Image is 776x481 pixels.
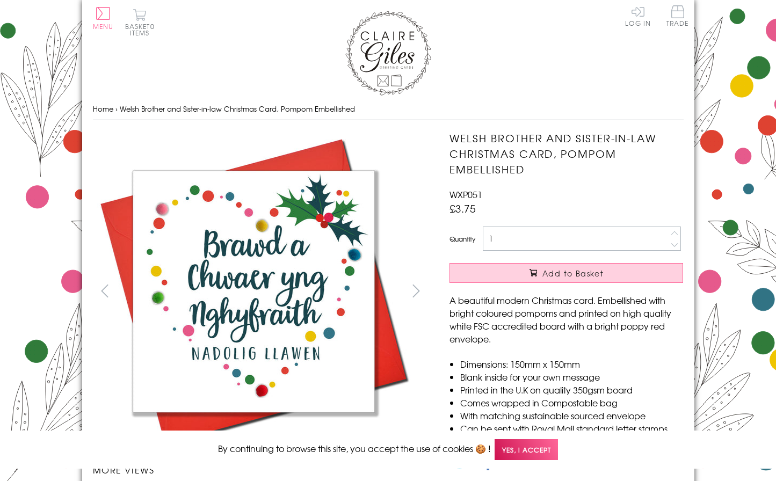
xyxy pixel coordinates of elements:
[449,294,683,345] p: A beautiful modern Christmas card. Embellished with bright coloured pompoms and printed on high q...
[93,7,114,30] button: Menu
[93,130,415,453] img: Welsh Brother and Sister-in-law Christmas Card, Pompom Embellished
[404,279,428,303] button: next
[460,409,683,422] li: With matching sustainable sourced envelope
[449,130,683,177] h1: Welsh Brother and Sister-in-law Christmas Card, Pompom Embellished
[460,370,683,383] li: Blank inside for your own message
[449,188,482,201] span: WXP051
[449,201,476,216] span: £3.75
[625,5,651,26] a: Log In
[542,268,604,279] span: Add to Basket
[115,104,118,114] span: ›
[460,396,683,409] li: Comes wrapped in Compostable bag
[495,439,558,460] span: Yes, I accept
[460,358,683,370] li: Dimensions: 150mm x 150mm
[93,21,114,31] span: Menu
[666,5,689,26] span: Trade
[93,98,684,120] nav: breadcrumbs
[449,234,475,244] label: Quantity
[130,21,155,38] span: 0 items
[460,422,683,435] li: Can be sent with Royal Mail standard letter stamps
[345,11,431,96] img: Claire Giles Greetings Cards
[93,279,117,303] button: prev
[125,9,155,36] button: Basket0 items
[93,104,113,114] a: Home
[666,5,689,28] a: Trade
[93,463,429,476] h3: More views
[449,263,683,283] button: Add to Basket
[120,104,355,114] span: Welsh Brother and Sister-in-law Christmas Card, Pompom Embellished
[460,383,683,396] li: Printed in the U.K on quality 350gsm board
